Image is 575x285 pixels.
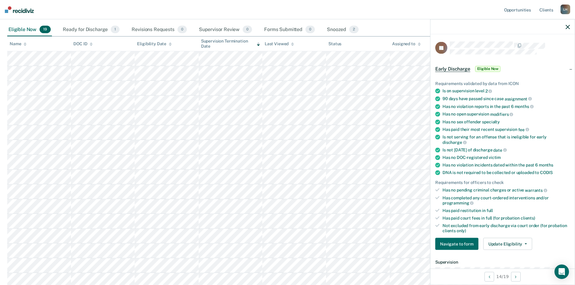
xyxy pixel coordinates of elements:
div: Requirements for officers to check [435,180,570,185]
span: discharge [442,140,467,145]
span: 0 [177,26,187,33]
div: Has no violation incidents dated within the past 6 [442,163,570,168]
span: months [539,163,553,167]
span: modifiers [490,112,513,117]
span: clients) [521,216,535,220]
button: Previous Opportunity [484,272,494,281]
div: Has no pending criminal charges or active [442,188,570,193]
div: Supervisor Review [198,23,254,36]
span: programming [442,201,474,205]
span: victim [489,155,501,160]
div: L H [561,5,570,14]
span: months [515,104,534,109]
div: Has completed any court-ordered interventions and/or [442,195,570,205]
div: Status [328,41,341,46]
span: 2 [485,89,492,93]
div: Eligibility Date [137,41,172,46]
div: Open Intercom Messenger [554,264,569,279]
a: Navigate to form link [435,238,481,250]
div: Has paid restitution in [442,208,570,213]
div: Has paid their most recent supervision [442,127,570,132]
div: Early DischargeEligible Now [430,59,575,78]
span: Early Discharge [435,66,470,72]
div: 14 / 19 [430,268,575,284]
div: Not excluded from early discharge via court order (for probation clients [442,223,570,233]
div: Has no open supervision [442,112,570,117]
span: assignment [505,96,532,101]
span: fee [518,127,529,132]
span: 2 [349,26,359,33]
div: Has no DOC-registered [442,155,570,160]
span: Eligible Now [475,66,501,72]
div: Snoozed [326,23,360,36]
div: Is not [DATE] of discharge [442,147,570,153]
dt: Supervision [435,260,570,265]
div: Is not serving for an offense that is ineligible for early [442,135,570,145]
span: CODIS [540,170,553,175]
div: Is on supervision level [442,88,570,94]
div: Has paid court fees in full (for probation [442,216,570,221]
button: Navigate to form [435,238,478,250]
span: 0 [243,26,252,33]
div: DOC ID [73,41,93,46]
button: Next Opportunity [511,272,521,281]
div: DNA is not required to be collected or uploaded to [442,170,570,175]
div: Eligible Now [7,23,52,36]
div: Supervision Termination Date [201,39,260,49]
div: 90 days have passed since case [442,96,570,102]
div: Assigned to [392,41,420,46]
div: Has no violation reports in the past 6 [442,104,570,109]
span: 1 [111,26,120,33]
span: only) [457,228,466,233]
div: Ready for Discharge [62,23,121,36]
button: Update Eligibility [483,238,532,250]
div: Has no sex offender [442,119,570,124]
span: warrants [525,188,547,193]
img: Recidiviz [5,6,34,13]
span: full [487,208,493,213]
div: Last Viewed [265,41,294,46]
div: Name [10,41,27,46]
span: 19 [40,26,51,33]
span: 0 [305,26,315,33]
span: date [493,147,506,152]
div: Revisions Requests [130,23,188,36]
div: Requirements validated by data from ICON [435,81,570,86]
span: specialty [482,119,500,124]
div: Forms Submitted [263,23,316,36]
